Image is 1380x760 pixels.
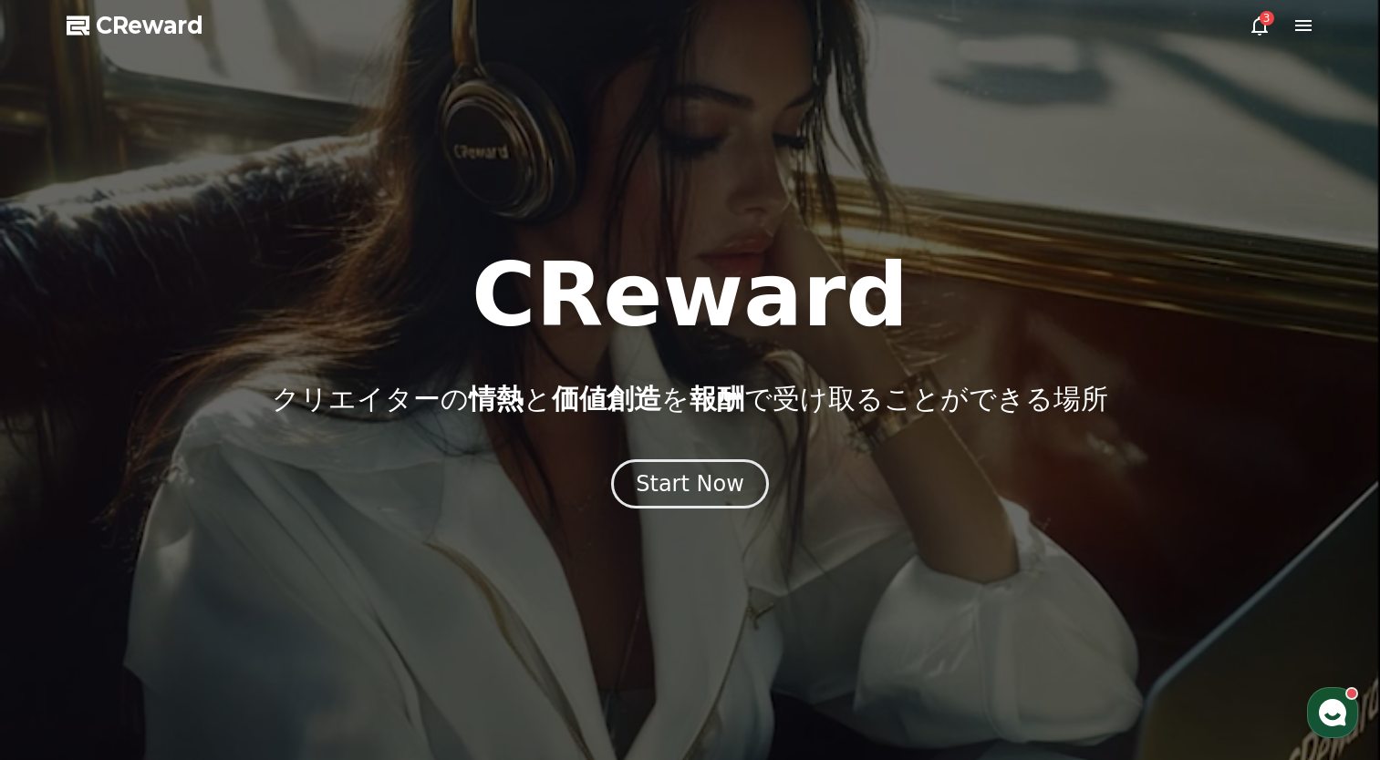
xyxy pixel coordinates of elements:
[1249,15,1271,36] a: 3
[1260,11,1274,26] div: 3
[552,383,661,415] span: 価値創造
[96,11,203,40] span: CReward
[611,478,769,495] a: Start Now
[67,11,203,40] a: CReward
[272,383,1108,416] p: クリエイターの と を で受け取ることができる場所
[690,383,744,415] span: 報酬
[472,252,908,339] h1: CReward
[469,383,524,415] span: 情熱
[636,469,744,498] div: Start Now
[611,459,769,508] button: Start Now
